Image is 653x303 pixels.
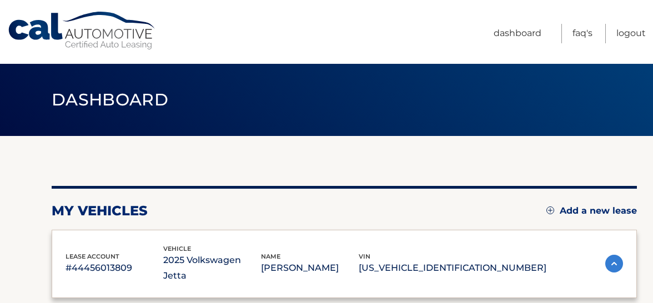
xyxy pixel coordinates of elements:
[163,245,191,252] span: vehicle
[66,260,163,276] p: #44456013809
[359,260,546,276] p: [US_VEHICLE_IDENTIFICATION_NUMBER]
[52,89,168,110] span: Dashboard
[572,24,592,43] a: FAQ's
[261,260,359,276] p: [PERSON_NAME]
[546,205,637,216] a: Add a new lease
[261,252,280,260] span: name
[616,24,646,43] a: Logout
[359,252,370,260] span: vin
[7,11,157,50] a: Cal Automotive
[605,255,623,272] img: accordion-active.svg
[52,203,148,219] h2: my vehicles
[66,252,119,260] span: lease account
[546,206,554,214] img: add.svg
[163,252,261,284] p: 2025 Volkswagen Jetta
[494,24,541,43] a: Dashboard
